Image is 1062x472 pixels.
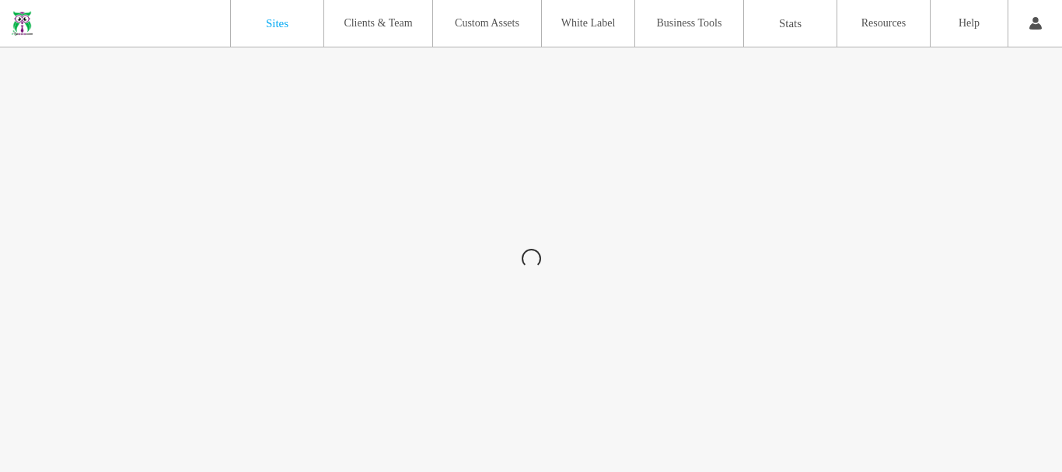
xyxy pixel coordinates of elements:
label: Business Tools [657,17,722,30]
label: Custom Assets [455,17,519,30]
label: Help [959,17,980,30]
label: Clients & Team [344,17,412,30]
label: Stats [779,17,802,30]
label: White Label [561,17,616,30]
label: Resources [861,17,907,30]
label: Sites [266,17,288,30]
